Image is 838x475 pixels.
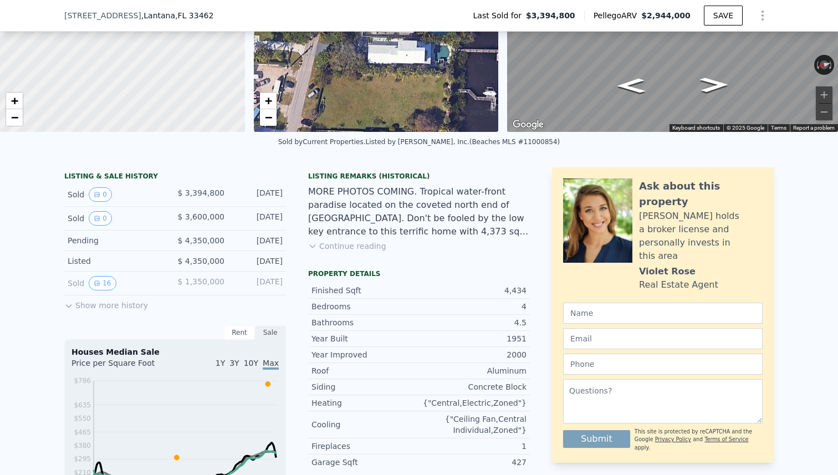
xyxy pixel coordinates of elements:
tspan: $465 [74,428,91,436]
div: Listed [68,256,166,267]
div: Houses Median Sale [71,346,279,357]
button: View historical data [89,211,112,226]
div: This site is protected by reCAPTCHA and the Google and apply. [635,428,763,452]
tspan: $295 [74,455,91,463]
span: − [11,110,18,124]
tspan: $380 [74,442,91,450]
div: Aluminum [419,365,527,376]
span: − [264,110,272,124]
input: Email [563,328,763,349]
a: Privacy Policy [655,436,691,442]
div: Concrete Block [419,381,527,392]
div: Garage Sqft [311,457,419,468]
div: Siding [311,381,419,392]
span: $ 3,394,800 [177,188,224,197]
div: [DATE] [233,276,283,290]
div: Listing Remarks (Historical) [308,172,530,181]
button: Reset the view [814,58,835,71]
button: Rotate counterclockwise [814,55,820,75]
path: Go North, N Atlantic Dr [605,75,657,96]
span: $ 1,350,000 [177,277,224,286]
div: LISTING & SALE HISTORY [64,172,286,183]
div: Real Estate Agent [639,278,718,292]
tspan: $786 [74,377,91,385]
div: Bedrooms [311,301,419,312]
div: Fireplaces [311,441,419,452]
button: Keyboard shortcuts [672,124,720,132]
button: SAVE [704,6,743,25]
span: $ 3,600,000 [177,212,224,221]
div: [DATE] [233,256,283,267]
div: Finished Sqft [311,285,419,296]
div: [DATE] [233,235,283,246]
div: Pending [68,235,166,246]
button: Continue reading [308,241,386,252]
div: Year Built [311,333,419,344]
div: Sale [255,325,286,340]
button: Zoom out [816,104,832,120]
div: [PERSON_NAME] holds a broker license and personally invests in this area [639,210,763,263]
span: [STREET_ADDRESS] [64,10,141,21]
div: Bathrooms [311,317,419,328]
div: {"Central,Electric,Zoned"} [419,397,527,408]
span: , Lantana [141,10,214,21]
div: Property details [308,269,530,278]
div: {"Ceiling Fan,Central Individual,Zoned"} [419,413,527,436]
div: 4,434 [419,285,527,296]
button: Show more history [64,295,148,311]
span: Max [263,359,279,370]
div: 1951 [419,333,527,344]
span: + [264,94,272,108]
tspan: $550 [74,415,91,422]
input: Phone [563,354,763,375]
div: [DATE] [233,211,283,226]
a: Terms (opens in new tab) [771,125,786,131]
div: [DATE] [233,187,283,202]
button: Rotate clockwise [829,55,835,75]
button: Zoom in [816,86,832,103]
span: 1Y [216,359,225,367]
div: 2000 [419,349,527,360]
div: Sold by Current Properties . [278,138,366,146]
span: $ 4,350,000 [177,257,224,265]
div: Listed by [PERSON_NAME], Inc. (Beaches MLS #11000854) [366,138,560,146]
span: + [11,94,18,108]
div: Sold [68,276,166,290]
div: Rent [224,325,255,340]
span: , FL 33462 [175,11,213,20]
div: Cooling [311,419,419,430]
div: Year Improved [311,349,419,360]
div: Price per Square Foot [71,357,175,375]
div: Violet Rose [639,265,696,278]
div: Roof [311,365,419,376]
div: 4.5 [419,317,527,328]
button: View historical data [89,187,112,202]
img: Google [510,118,546,132]
input: Name [563,303,763,324]
path: Go South, N Atlantic Dr [688,74,740,96]
div: Ask about this property [639,178,763,210]
div: Heating [311,397,419,408]
button: Show Options [752,4,774,27]
a: Zoom in [6,93,23,109]
span: © 2025 Google [727,125,764,131]
button: View historical data [89,276,116,290]
div: Sold [68,211,166,226]
a: Zoom out [6,109,23,126]
div: MORE PHOTOS COMING. Tropical water-front paradise located on the coveted north end of [GEOGRAPHIC... [308,185,530,238]
a: Terms of Service [704,436,748,442]
span: Pellego ARV [594,10,642,21]
a: Zoom out [260,109,277,126]
div: 1 [419,441,527,452]
button: Submit [563,430,630,448]
span: $2,944,000 [641,11,691,20]
a: Report a problem [793,125,835,131]
span: Last Sold for [473,10,527,21]
span: $ 4,350,000 [177,236,224,245]
span: 10Y [244,359,258,367]
span: $3,394,800 [526,10,575,21]
tspan: $635 [74,401,91,409]
div: 4 [419,301,527,312]
div: Sold [68,187,166,202]
a: Zoom in [260,93,277,109]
